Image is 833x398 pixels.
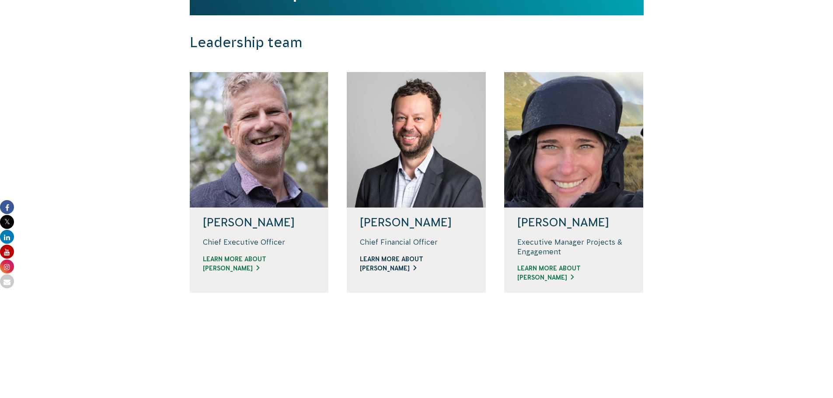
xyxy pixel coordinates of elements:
p: Chief Executive Officer [203,237,316,247]
h4: [PERSON_NAME] [360,216,473,228]
a: Learn more about [PERSON_NAME] [360,255,473,273]
h4: [PERSON_NAME] [203,216,316,228]
a: Learn more about [PERSON_NAME] [517,264,630,282]
p: Executive Manager Projects & Engagement [517,237,630,257]
h3: Leadership team [190,34,526,51]
p: Chief Financial Officer [360,237,473,247]
a: Learn more about [PERSON_NAME] [203,255,316,273]
h4: [PERSON_NAME] [517,216,630,228]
